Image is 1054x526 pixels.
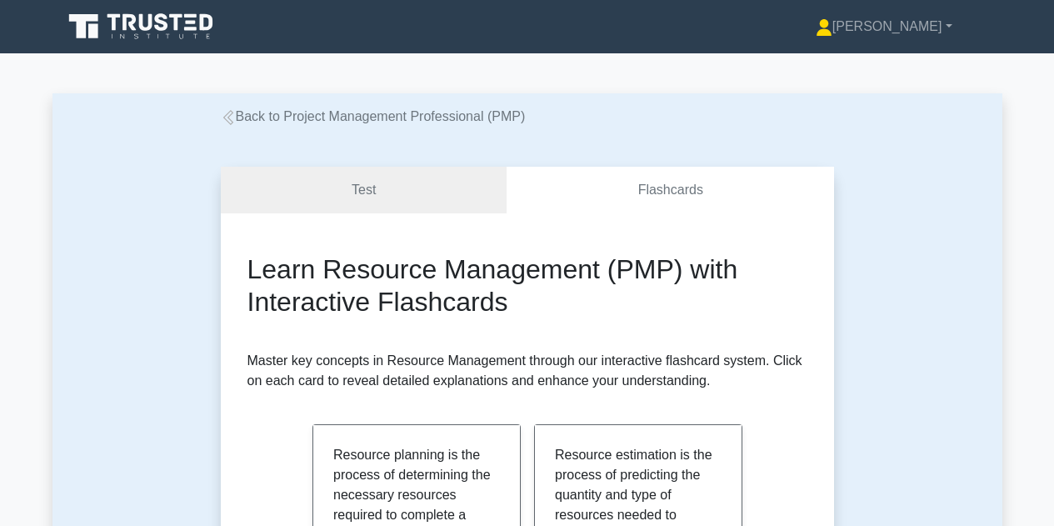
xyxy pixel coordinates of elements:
p: Master key concepts in Resource Management through our interactive flashcard system. Click on eac... [247,351,807,391]
h2: Learn Resource Management (PMP) with Interactive Flashcards [247,253,807,318]
a: [PERSON_NAME] [776,10,992,43]
a: Flashcards [507,167,833,214]
a: Back to Project Management Professional (PMP) [221,109,526,123]
a: Test [221,167,507,214]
